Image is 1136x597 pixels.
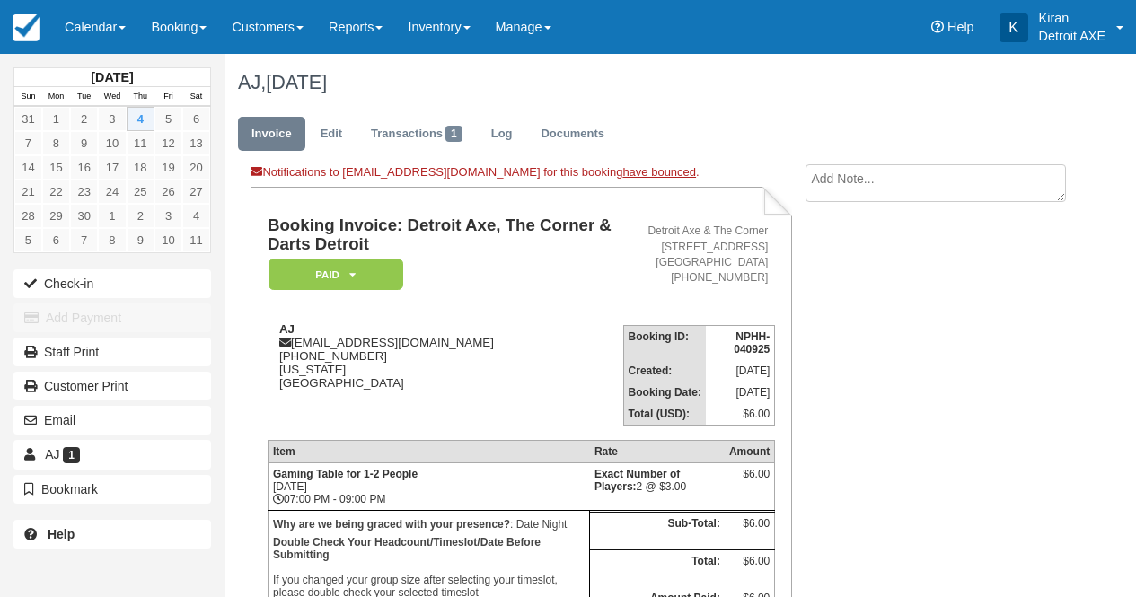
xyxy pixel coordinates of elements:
[266,71,327,93] span: [DATE]
[42,180,70,204] a: 22
[273,536,541,561] b: Double Check Your Headcount/Timeslot/Date Before Submitting
[98,155,126,180] a: 17
[182,180,210,204] a: 27
[14,180,42,204] a: 21
[706,382,775,403] td: [DATE]
[13,269,211,298] button: Check-in
[91,70,133,84] strong: [DATE]
[734,330,770,356] strong: NPHH-040925
[154,87,182,107] th: Fri
[13,520,211,549] a: Help
[98,87,126,107] th: Wed
[307,117,356,152] a: Edit
[182,131,210,155] a: 13
[268,322,623,390] div: [EMAIL_ADDRESS][DOMAIN_NAME] [PHONE_NUMBER] [US_STATE] [GEOGRAPHIC_DATA]
[70,155,98,180] a: 16
[13,475,211,504] button: Bookmark
[45,447,59,461] span: AJ
[42,155,70,180] a: 15
[154,228,182,252] a: 10
[42,204,70,228] a: 29
[725,440,775,462] th: Amount
[182,87,210,107] th: Sat
[48,527,75,541] b: Help
[127,180,154,204] a: 25
[623,382,706,403] th: Booking Date:
[13,372,211,400] a: Customer Print
[13,406,211,435] button: Email
[70,228,98,252] a: 7
[98,107,126,131] a: 3
[154,204,182,228] a: 3
[931,21,944,33] i: Help
[70,87,98,107] th: Tue
[590,440,725,462] th: Rate
[154,180,182,204] a: 26
[725,512,775,549] td: $6.00
[357,117,476,152] a: Transactions1
[269,259,403,290] em: Paid
[70,131,98,155] a: 9
[70,180,98,204] a: 23
[1039,9,1105,27] p: Kiran
[70,204,98,228] a: 30
[622,165,696,179] a: have bounced
[630,224,769,285] address: Detroit Axe & The Corner [STREET_ADDRESS] [GEOGRAPHIC_DATA] [PHONE_NUMBER]
[13,14,40,41] img: checkfront-main-nav-mini-logo.png
[590,512,725,549] th: Sub-Total:
[947,20,974,34] span: Help
[182,204,210,228] a: 4
[14,155,42,180] a: 14
[279,322,295,336] strong: AJ
[154,155,182,180] a: 19
[127,131,154,155] a: 11
[182,228,210,252] a: 11
[42,228,70,252] a: 6
[98,228,126,252] a: 8
[706,403,775,426] td: $6.00
[623,360,706,382] th: Created:
[13,338,211,366] a: Staff Print
[268,258,397,291] a: Paid
[590,462,725,510] td: 2 @ $3.00
[478,117,526,152] a: Log
[623,403,706,426] th: Total (USD):
[182,107,210,131] a: 6
[98,204,126,228] a: 1
[14,228,42,252] a: 5
[725,549,775,586] td: $6.00
[527,117,618,152] a: Documents
[251,164,791,187] div: Notifications to [EMAIL_ADDRESS][DOMAIN_NAME] for this booking .
[623,325,706,360] th: Booking ID:
[63,447,80,463] span: 1
[273,518,510,531] strong: Why are we being graced with your presence?
[14,204,42,228] a: 28
[13,440,211,469] a: AJ 1
[154,107,182,131] a: 5
[42,87,70,107] th: Mon
[268,462,589,510] td: [DATE] 07:00 PM - 09:00 PM
[182,155,210,180] a: 20
[238,117,305,152] a: Invoice
[98,131,126,155] a: 10
[706,360,775,382] td: [DATE]
[127,87,154,107] th: Thu
[268,216,623,253] h1: Booking Invoice: Detroit Axe, The Corner & Darts Detroit
[127,228,154,252] a: 9
[238,72,1063,93] h1: AJ,
[445,126,462,142] span: 1
[14,87,42,107] th: Sun
[590,549,725,586] th: Total:
[127,107,154,131] a: 4
[154,131,182,155] a: 12
[127,204,154,228] a: 2
[127,155,154,180] a: 18
[13,303,211,332] button: Add Payment
[42,131,70,155] a: 8
[273,515,585,533] p: : Date Night
[42,107,70,131] a: 1
[14,107,42,131] a: 31
[70,107,98,131] a: 2
[594,468,680,493] strong: Exact Number of Players
[98,180,126,204] a: 24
